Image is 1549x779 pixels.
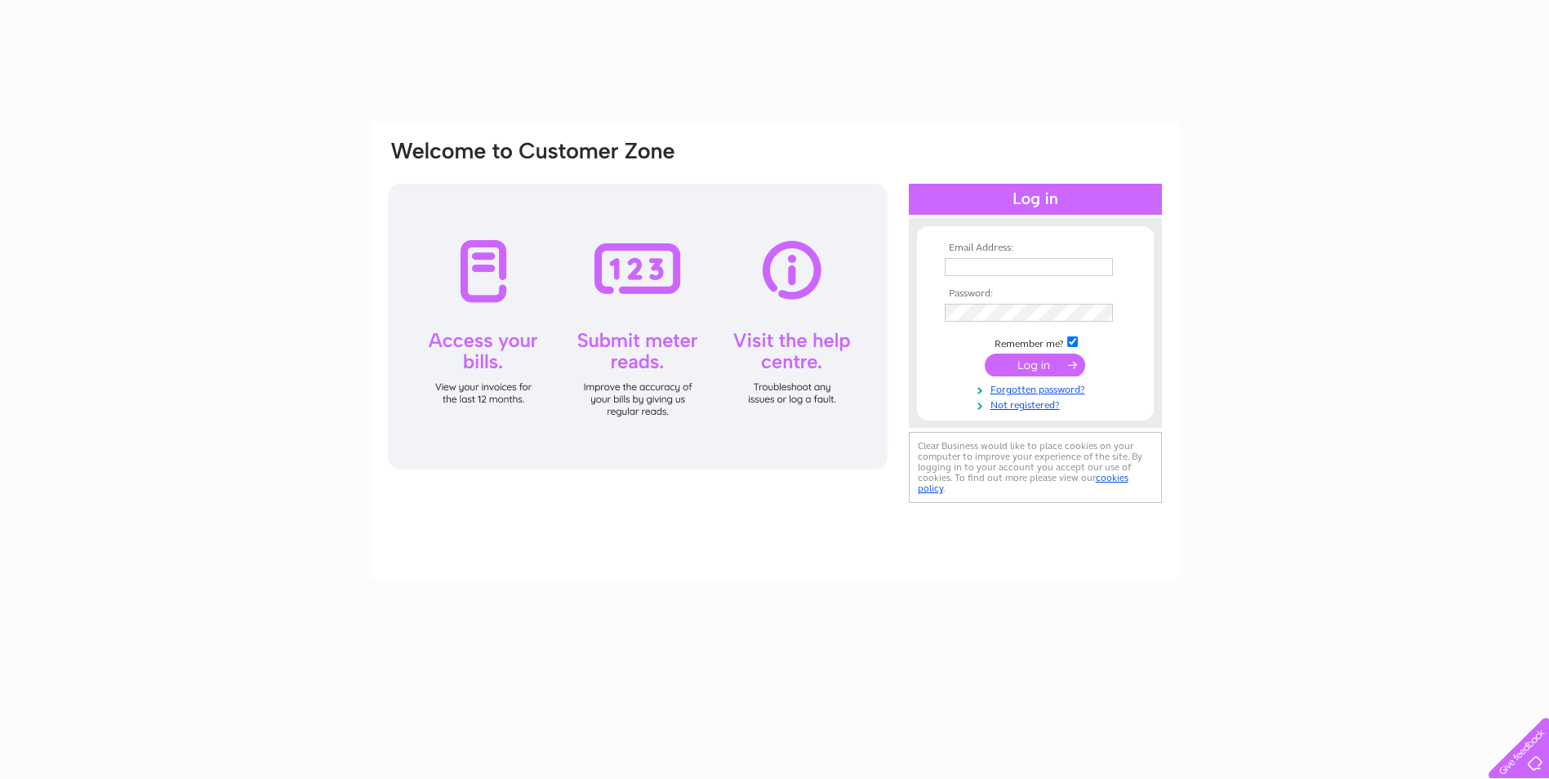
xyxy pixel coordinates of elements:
[945,396,1130,412] a: Not registered?
[941,334,1130,350] td: Remember me?
[909,432,1162,503] div: Clear Business would like to place cookies on your computer to improve your experience of the sit...
[941,288,1130,300] th: Password:
[941,243,1130,254] th: Email Address:
[945,381,1130,396] a: Forgotten password?
[918,472,1128,494] a: cookies policy
[985,354,1085,376] input: Submit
